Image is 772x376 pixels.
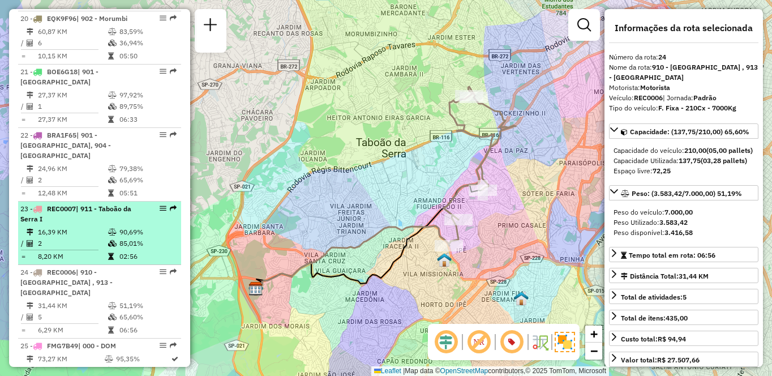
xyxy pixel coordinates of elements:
[115,353,170,365] td: 95,35%
[160,131,166,138] em: Opções
[640,83,670,92] strong: Motorista
[609,268,758,283] a: Distância Total:31,44 KM
[20,114,26,125] td: =
[37,324,108,336] td: 6,29 KM
[630,127,749,136] span: Capacidade: (137,75/210,00) 65,60%
[555,332,575,352] img: Exibir/Ocultar setores
[20,50,26,62] td: =
[27,356,33,362] i: Distância Total
[108,190,114,196] i: Tempo total em rota
[374,367,401,375] a: Leaflet
[621,355,700,365] div: Valor total:
[20,101,26,112] td: /
[108,40,117,46] i: % de utilização da cubagem
[47,131,76,139] span: BRA1F65
[108,165,117,172] i: % de utilização do peso
[590,327,598,341] span: +
[20,174,26,186] td: /
[679,156,701,165] strong: 137,75
[683,293,687,301] strong: 5
[465,328,492,356] span: Exibir NR
[20,268,113,297] span: 24 -
[37,101,108,112] td: 1
[585,343,602,360] a: Zoom out
[108,229,117,236] i: % de utilização do peso
[27,177,33,183] i: Total de Atividades
[664,208,693,216] strong: 7.000,00
[119,324,176,336] td: 06:56
[590,344,598,358] span: −
[37,300,108,311] td: 31,44 KM
[614,146,754,156] div: Capacidade do veículo:
[170,205,177,212] em: Rota exportada
[37,353,104,365] td: 73,27 KM
[609,352,758,367] a: Valor total:R$ 27.507,66
[199,14,222,39] a: Nova sessão e pesquisa
[701,156,747,165] strong: (03,28 pallets)
[108,302,117,309] i: % de utilização do peso
[663,93,717,102] span: | Jornada:
[37,365,104,376] td: 9
[20,187,26,199] td: =
[437,253,452,267] img: DS Teste
[609,23,758,33] h4: Informações da rota selecionada
[609,247,758,262] a: Tempo total em rota: 06:56
[621,334,686,344] div: Custo total:
[514,291,529,306] img: 620 UDC Light Jd. Sao Luis
[20,37,26,49] td: /
[105,367,113,374] i: % de utilização da cubagem
[108,253,114,260] i: Tempo total em rota
[658,104,736,112] strong: F. Fixa - 210Cx - 7000Kg
[403,367,405,375] span: |
[108,116,114,123] i: Tempo total em rota
[621,293,687,301] span: Total de atividades:
[119,163,176,174] td: 79,38%
[37,251,108,262] td: 8,20 KM
[20,131,111,160] span: 22 -
[170,268,177,275] em: Rota exportada
[609,103,758,113] div: Tipo do veículo:
[609,331,758,346] a: Custo total:R$ 94,94
[614,208,693,216] span: Peso do veículo:
[498,328,525,356] span: Exibir número da rota
[20,251,26,262] td: =
[78,341,116,350] span: | 000 - DOM
[614,217,754,228] div: Peso Utilizado:
[160,342,166,349] em: Opções
[47,341,78,350] span: FMG7B49
[119,311,176,323] td: 65,60%
[609,83,758,93] div: Motorista:
[573,14,595,36] a: Exibir filtros
[684,146,706,155] strong: 210,00
[609,93,758,103] div: Veículo:
[119,238,176,249] td: 85,01%
[614,228,754,238] div: Peso disponível:
[609,185,758,200] a: Peso: (3.583,42/7.000,00) 51,19%
[20,204,131,223] span: 23 -
[657,356,700,364] strong: R$ 27.507,66
[27,28,33,35] i: Distância Total
[440,367,488,375] a: OpenStreetMap
[119,300,176,311] td: 51,19%
[160,15,166,22] em: Opções
[621,271,709,281] div: Distância Total:
[115,365,170,376] td: 70,58%
[609,310,758,325] a: Total de itens:435,00
[679,272,709,280] span: 31,44 KM
[20,268,113,297] span: | 910 - [GEOGRAPHIC_DATA] , 913 - [GEOGRAPHIC_DATA]
[27,367,33,374] i: Total de Atividades
[20,67,98,86] span: 21 -
[105,356,113,362] i: % de utilização do peso
[609,203,758,242] div: Peso: (3.583,42/7.000,00) 51,19%
[119,227,176,238] td: 90,69%
[658,335,686,343] strong: R$ 94,94
[706,146,753,155] strong: (05,00 pallets)
[108,177,117,183] i: % de utilização da cubagem
[119,174,176,186] td: 65,69%
[119,114,176,125] td: 06:33
[531,333,549,351] img: Fluxo de ruas
[20,365,26,376] td: /
[170,15,177,22] em: Rota exportada
[170,68,177,75] em: Rota exportada
[108,314,117,321] i: % de utilização da cubagem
